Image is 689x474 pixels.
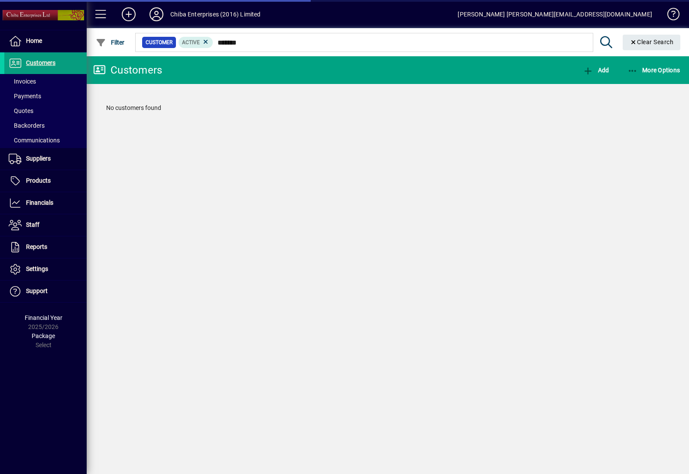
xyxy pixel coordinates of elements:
[26,37,42,44] span: Home
[26,287,48,294] span: Support
[4,148,87,170] a: Suppliers
[4,258,87,280] a: Settings
[26,177,51,184] span: Products
[4,214,87,236] a: Staff
[4,236,87,258] a: Reports
[4,133,87,148] a: Communications
[115,6,143,22] button: Add
[9,93,41,100] span: Payments
[9,137,60,144] span: Communications
[4,192,87,214] a: Financials
[26,221,39,228] span: Staff
[4,89,87,103] a: Payments
[179,37,213,48] mat-chip: Activation Status: Active
[94,35,127,50] button: Filter
[25,314,62,321] span: Financial Year
[625,62,682,78] button: More Options
[97,95,678,121] div: No customers found
[26,265,48,272] span: Settings
[93,63,162,77] div: Customers
[143,6,170,22] button: Profile
[182,39,200,45] span: Active
[4,281,87,302] a: Support
[9,122,45,129] span: Backorders
[581,62,611,78] button: Add
[630,39,674,45] span: Clear Search
[458,7,652,21] div: [PERSON_NAME] [PERSON_NAME][EMAIL_ADDRESS][DOMAIN_NAME]
[26,155,51,162] span: Suppliers
[170,7,261,21] div: Chiba Enterprises (2016) Limited
[4,170,87,192] a: Products
[26,243,47,250] span: Reports
[9,107,33,114] span: Quotes
[146,38,172,47] span: Customer
[96,39,125,46] span: Filter
[661,2,678,30] a: Knowledge Base
[4,74,87,89] a: Invoices
[4,103,87,118] a: Quotes
[4,118,87,133] a: Backorders
[9,78,36,85] span: Invoices
[627,67,680,74] span: More Options
[4,30,87,52] a: Home
[623,35,681,50] button: Clear
[26,199,53,206] span: Financials
[26,59,55,66] span: Customers
[32,332,55,339] span: Package
[583,67,609,74] span: Add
